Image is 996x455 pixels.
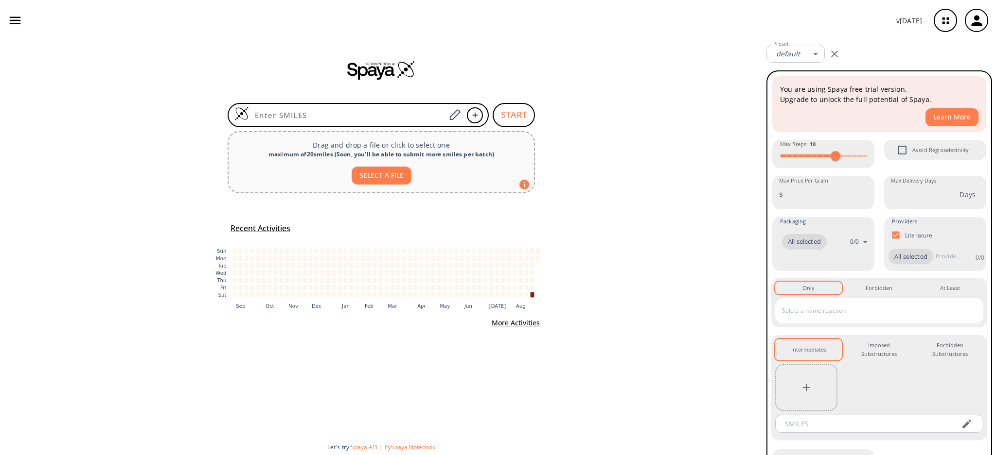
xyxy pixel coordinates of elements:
button: Learn More [925,108,978,126]
text: Dec [312,303,321,308]
button: SELECT A FILE [352,167,411,185]
button: At Least [917,282,983,294]
button: Intermediates [775,339,842,361]
button: START [493,103,535,127]
button: Only [775,282,842,294]
div: Forbidden Substructures [925,341,976,359]
span: Avoid Regioselectivity [892,140,912,160]
span: Max Steps : [780,140,816,149]
text: Aug [516,303,526,308]
input: Enter SMILES [249,110,445,120]
text: Jan [341,303,350,308]
text: Oct [266,303,274,308]
text: [DATE] [489,303,506,308]
span: All selected [782,237,827,247]
button: PySpaya Notebook [385,443,435,451]
div: Only [802,284,815,292]
img: Logo Spaya [234,106,249,121]
div: Let's try: [327,443,759,451]
p: Literature [905,231,933,239]
button: Recent Activities [227,220,294,236]
text: Sun [217,249,226,254]
text: Feb [365,303,373,308]
text: Thu [216,278,226,283]
div: Intermediates [791,345,826,354]
span: Avoid Regioselectivity [912,146,969,154]
label: Preset [773,40,789,48]
p: v [DATE] [896,16,922,26]
text: Fri [220,285,226,290]
g: cell [233,248,540,297]
p: You are using Spaya free trial version. Upgrade to unlock the full potential of Spaya. [780,84,978,104]
span: Providers [892,217,917,226]
text: Tue [217,263,227,269]
button: More Activities [488,314,544,332]
p: 0 / 0 [976,253,984,262]
p: Days [960,189,976,200]
button: Forbidden [846,282,912,294]
strong: 10 [810,140,816,148]
span: Packaging [780,217,806,226]
div: Forbidden [866,284,892,292]
span: | [377,443,385,451]
text: Sep [236,303,245,308]
p: $ [779,189,783,200]
img: Spaya logo [347,60,415,80]
input: SMILES [778,415,953,433]
text: Apr [417,303,426,308]
em: default [776,49,800,58]
button: Imposed Substructures [846,339,912,361]
text: Mon [216,256,227,261]
div: Imposed Substructures [854,341,905,359]
label: Max Delivery Days [891,177,936,185]
div: maximum of 20 smiles ( Soon, you'll be able to submit more smiles per batch ) [236,150,526,159]
h5: Recent Activities [231,223,290,234]
text: Sat [218,292,227,298]
g: x-axis tick label [236,303,526,308]
g: y-axis tick label [215,249,226,298]
text: Mar [388,303,397,308]
span: All selected [889,252,933,262]
label: Max Price Per Gram [779,177,828,185]
button: Forbidden Substructures [917,339,983,361]
text: May [440,303,450,308]
p: 0 / 0 [850,237,859,246]
text: Nov [288,303,298,308]
div: At Least [940,284,960,292]
text: Wed [215,270,226,276]
input: Provider name [933,249,963,264]
p: Drag and drop a file or click to select one [236,140,526,150]
text: Jun [464,303,472,308]
button: Spaya API [351,443,377,451]
input: Select a name reaction [780,303,964,319]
